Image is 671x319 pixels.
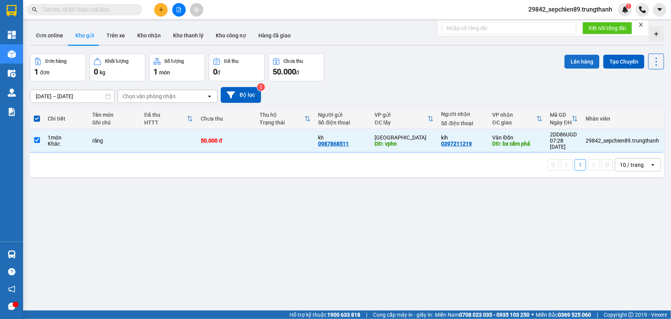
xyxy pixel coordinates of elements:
sup: 2 [257,83,265,91]
span: 1 [153,67,158,76]
div: Người gửi [318,112,367,118]
input: Select a date range. [30,90,114,102]
div: Tạo kho hàng mới [649,26,664,42]
button: Trên xe [100,26,131,45]
div: 10 / trang [620,161,644,169]
div: 0397211219 [441,141,472,147]
div: Mã GD [550,112,572,118]
div: Đã thu [224,59,238,64]
div: 0987868511 [318,141,349,147]
button: Bộ lọc [221,87,261,103]
div: Nhân viên [586,116,659,122]
span: | [597,311,598,319]
input: Tìm tên, số ĐT hoặc mã đơn [42,5,133,14]
th: Toggle SortBy [140,109,197,129]
button: Đã thu0đ [209,54,265,81]
div: Số điện thoại [441,120,485,126]
img: warehouse-icon [8,50,16,58]
div: Tên món [92,112,137,118]
div: DĐ: bx cẩm phả [493,141,543,147]
div: Ghi chú [92,119,137,126]
button: Kết nối tổng đài [583,22,632,34]
button: plus [154,3,168,17]
div: 50.000 đ [201,138,252,144]
img: icon-new-feature [622,6,629,13]
div: Đơn hàng [45,59,67,64]
th: Toggle SortBy [371,109,438,129]
div: 1 món [48,134,85,141]
span: món [159,69,170,76]
div: VP nhận [493,112,536,118]
div: 2DD86UGD [550,131,578,138]
span: Miền Nam [435,311,529,319]
div: ĐC lấy [375,119,428,126]
span: file-add [176,7,181,12]
button: 1 [574,159,586,171]
button: Hàng đã giao [252,26,297,45]
button: file-add [172,3,186,17]
span: đ [217,69,220,76]
div: kh [318,134,367,141]
button: Kho công nợ [210,26,252,45]
span: đ [296,69,299,76]
span: message [8,303,15,310]
strong: 0369 525 060 [558,312,591,318]
sup: 1 [626,3,631,9]
span: caret-down [656,6,663,13]
div: VP gửi [375,112,428,118]
div: Số điện thoại [318,119,367,126]
span: notification [8,285,15,293]
span: đơn [40,69,50,76]
div: Người nhận [441,111,485,117]
button: Khối lượng0kg [90,54,145,81]
span: ⚪️ [531,313,534,316]
div: kih [441,134,485,141]
span: 1 [34,67,38,76]
div: Ngày ĐH [550,119,572,126]
div: Khác [48,141,85,147]
span: 1 [627,3,630,9]
div: 07:28 [DATE] [550,138,578,150]
span: Cung cấp máy in - giấy in: [373,311,433,319]
span: plus [158,7,164,12]
button: Đơn online [30,26,69,45]
div: Chọn văn phòng nhận [123,92,176,100]
button: caret-down [653,3,666,17]
button: Chưa thu50.000đ [268,54,324,81]
div: Thu hộ [260,112,305,118]
img: warehouse-icon [8,250,16,259]
div: 29842_sepchien89.trungthanh [586,138,659,144]
div: Chưa thu [284,59,303,64]
button: Lên hàng [564,55,599,69]
div: [GEOGRAPHIC_DATA] [375,134,434,141]
img: warehouse-icon [8,89,16,97]
div: Chi tiết [48,116,85,122]
strong: 0708 023 035 - 0935 103 250 [459,312,529,318]
div: HTTT [144,119,187,126]
img: solution-icon [8,108,16,116]
span: question-circle [8,268,15,275]
strong: 1900 633 818 [327,312,360,318]
img: logo-vxr [7,5,17,17]
svg: open [206,93,213,99]
div: Trạng thái [260,119,305,126]
span: Kết nối tổng đài [589,24,626,32]
img: phone-icon [639,6,646,13]
span: 29842_sepchien89.trungthanh [522,5,618,14]
button: Số lượng1món [149,54,205,81]
span: Miền Bắc [536,311,591,319]
div: Số lượng [165,59,184,64]
span: kg [100,69,105,76]
button: Đơn hàng1đơn [30,54,86,81]
th: Toggle SortBy [546,109,582,129]
svg: open [650,162,656,168]
img: warehouse-icon [8,69,16,77]
button: Tạo Chuyến [603,55,644,69]
span: 50.000 [273,67,296,76]
span: search [32,7,37,12]
div: Khối lượng [105,59,128,64]
img: dashboard-icon [8,31,16,39]
span: 0 [213,67,217,76]
div: Vân Đồn [493,134,543,141]
span: copyright [628,312,634,317]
